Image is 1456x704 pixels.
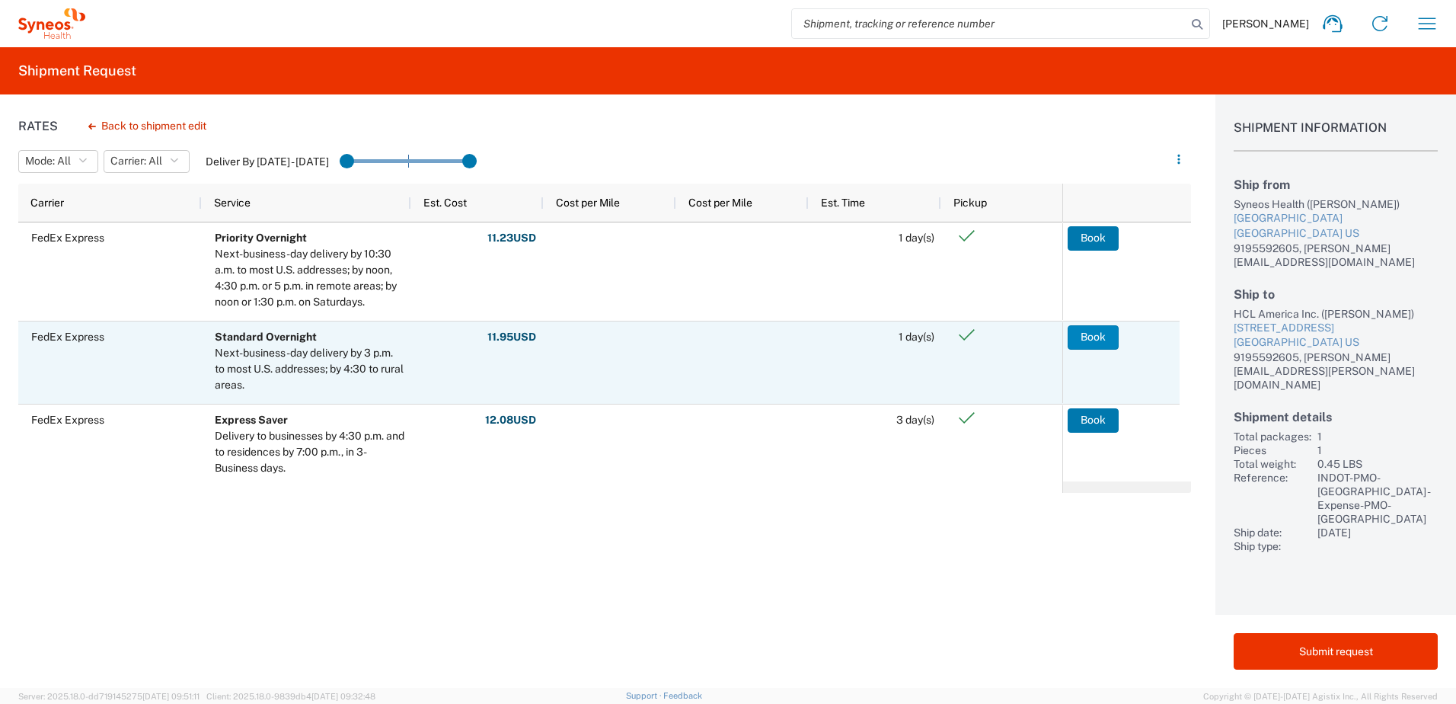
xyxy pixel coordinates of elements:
strong: 12.08 USD [485,413,536,427]
span: 3 day(s) [896,414,934,426]
span: Server: 2025.18.0-dd719145275 [18,692,200,701]
span: Cost per Mile [556,197,620,209]
button: Carrier: All [104,150,190,173]
input: Shipment, tracking or reference number [792,9,1186,38]
button: Book [1068,408,1119,433]
div: 0.45 LBS [1317,457,1438,471]
h1: Rates [18,119,58,133]
span: Carrier: All [110,154,162,168]
button: 11.23USD [487,226,537,251]
div: Delivery to businesses by 4:30 p.m. and to residences by 7:00 p.m., in 3-Business days. [215,428,404,476]
div: INDOT-PMO-[GEOGRAPHIC_DATA] - Expense-PMO-[GEOGRAPHIC_DATA] [1317,471,1438,526]
strong: 11.23 USD [487,231,536,245]
span: [DATE] 09:32:48 [311,692,375,701]
span: FedEx Express [31,232,104,244]
div: Pieces [1234,443,1311,457]
span: Est. Cost [423,197,467,209]
button: Mode: All [18,150,98,173]
span: Service [214,197,251,209]
a: Support [626,691,664,700]
span: Est. Time [821,197,865,209]
span: Client: 2025.18.0-9839db4 [206,692,375,701]
div: 9195592605, [PERSON_NAME][EMAIL_ADDRESS][DOMAIN_NAME] [1234,242,1438,269]
h2: Shipment Request [18,62,136,80]
div: Syneos Health ([PERSON_NAME]) [1234,197,1438,211]
span: Carrier [30,197,64,209]
h2: Ship to [1234,287,1438,302]
h1: Shipment Information [1234,120,1438,152]
button: Book [1068,226,1119,251]
div: Reference: [1234,471,1311,526]
button: Submit request [1234,633,1438,670]
div: [DATE] [1317,526,1438,539]
h2: Shipment details [1234,410,1438,424]
div: [GEOGRAPHIC_DATA] US [1234,226,1438,242]
span: FedEx Express [31,414,104,426]
a: [STREET_ADDRESS][GEOGRAPHIC_DATA] US [1234,321,1438,350]
h2: Ship from [1234,178,1438,192]
a: [GEOGRAPHIC_DATA][GEOGRAPHIC_DATA] US [1234,211,1438,241]
span: Copyright © [DATE]-[DATE] Agistix Inc., All Rights Reserved [1203,690,1438,703]
div: Ship type: [1234,539,1311,553]
div: Total weight: [1234,457,1311,471]
span: 1 day(s) [899,331,934,343]
b: Standard Overnight [215,331,317,343]
b: Priority Overnight [215,232,307,244]
button: 12.08USD [484,408,537,433]
span: [PERSON_NAME] [1222,17,1309,30]
button: Back to shipment edit [76,113,219,139]
div: 1 [1317,443,1438,457]
span: 1 day(s) [899,232,934,244]
div: Next-business-day delivery by 10:30 a.m. to most U.S. addresses; by noon, 4:30 p.m. or 5 p.m. in ... [215,246,404,310]
div: [GEOGRAPHIC_DATA] US [1234,335,1438,350]
b: Express Saver [215,414,288,426]
div: HCL America Inc. ([PERSON_NAME]) [1234,307,1438,321]
span: Mode: All [25,154,71,168]
div: 9195592605, [PERSON_NAME][EMAIL_ADDRESS][PERSON_NAME][DOMAIN_NAME] [1234,350,1438,392]
div: Next-business-day delivery by 3 p.m. to most U.S. addresses; by 4:30 to rural areas. [215,345,404,393]
strong: 11.95 USD [487,330,536,344]
label: Deliver By [DATE] - [DATE] [206,155,329,168]
span: [DATE] 09:51:11 [142,692,200,701]
button: 11.95USD [487,325,537,350]
div: Total packages: [1234,430,1311,443]
span: Cost per Mile [688,197,752,209]
div: [GEOGRAPHIC_DATA] [1234,211,1438,226]
div: 1 [1317,430,1438,443]
button: Book [1068,325,1119,350]
div: Ship date: [1234,526,1311,539]
a: Feedback [663,691,702,700]
div: [STREET_ADDRESS] [1234,321,1438,336]
span: FedEx Express [31,331,104,343]
span: Pickup [953,197,987,209]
